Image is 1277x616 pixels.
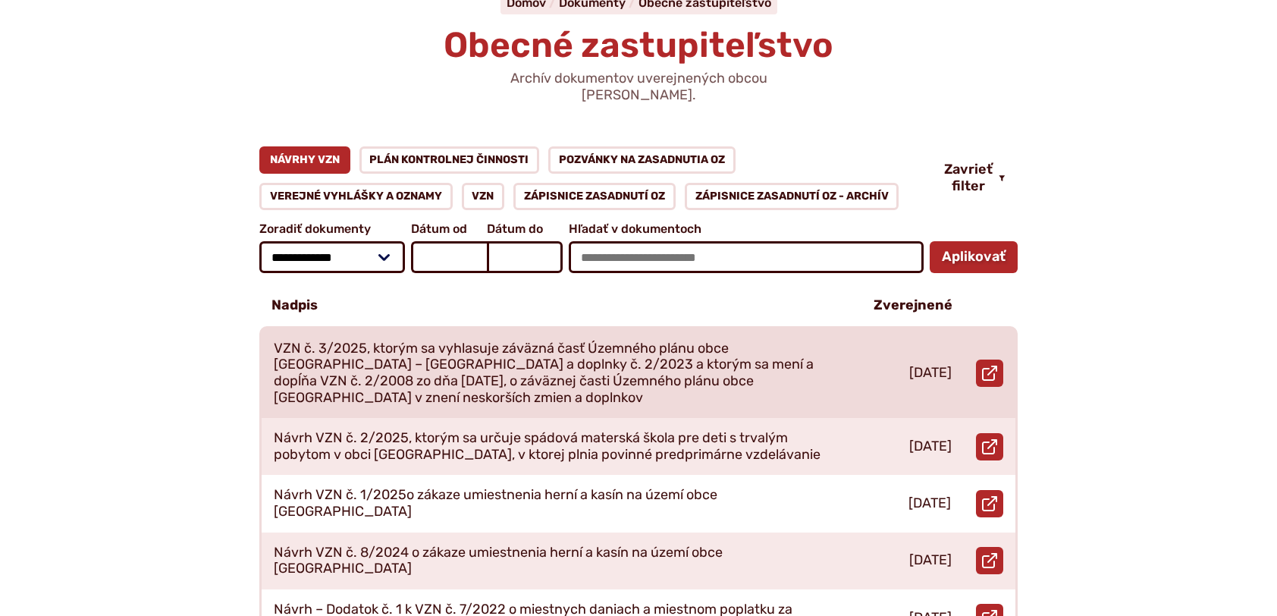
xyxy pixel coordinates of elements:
p: Návrh VZN č. 1/2025o zákaze umiestnenia herní a kasín na území obce [GEOGRAPHIC_DATA] [274,487,837,520]
a: Pozvánky na zasadnutia OZ [548,146,736,174]
a: Verejné vyhlášky a oznamy [259,183,453,210]
a: Plán kontrolnej činnosti [359,146,540,174]
span: Zavrieť filter [944,162,993,194]
p: VZN č. 3/2025, ktorým sa vyhlasuje záväzná časť Územného plánu obce [GEOGRAPHIC_DATA] – [GEOGRAPH... [274,341,838,406]
p: [DATE] [908,495,951,512]
a: Zápisnice zasadnutí OZ - ARCHÍV [685,183,899,210]
p: Archív dokumentov uverejnených obcou [PERSON_NAME]. [457,71,820,103]
p: [DATE] [909,365,952,382]
p: Návrh VZN č. 8/2024 o zákaze umiestnenia herní a kasín na území obce [GEOGRAPHIC_DATA] [274,545,838,577]
input: Dátum do [487,241,563,273]
span: Dátum od [411,222,487,236]
button: Zavrieť filter [932,162,1018,194]
span: Dátum do [487,222,563,236]
a: Zápisnice zasadnutí OZ [513,183,676,210]
select: Zoradiť dokumenty [259,241,405,273]
input: Dátum od [411,241,487,273]
span: Obecné zastupiteľstvo [444,24,833,66]
span: Hľadať v dokumentoch [569,222,924,236]
p: Nadpis [271,297,318,314]
p: Návrh VZN č. 2/2025, ktorým sa určuje spádová materská škola pre deti s trvalým pobytom v obci [G... [274,430,838,463]
button: Aplikovať [930,241,1018,273]
span: Zoradiť dokumenty [259,222,405,236]
a: Návrhy VZN [259,146,350,174]
input: Hľadať v dokumentoch [569,241,924,273]
p: [DATE] [909,438,952,455]
a: VZN [462,183,505,210]
p: [DATE] [909,552,952,569]
p: Zverejnené [874,297,952,314]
